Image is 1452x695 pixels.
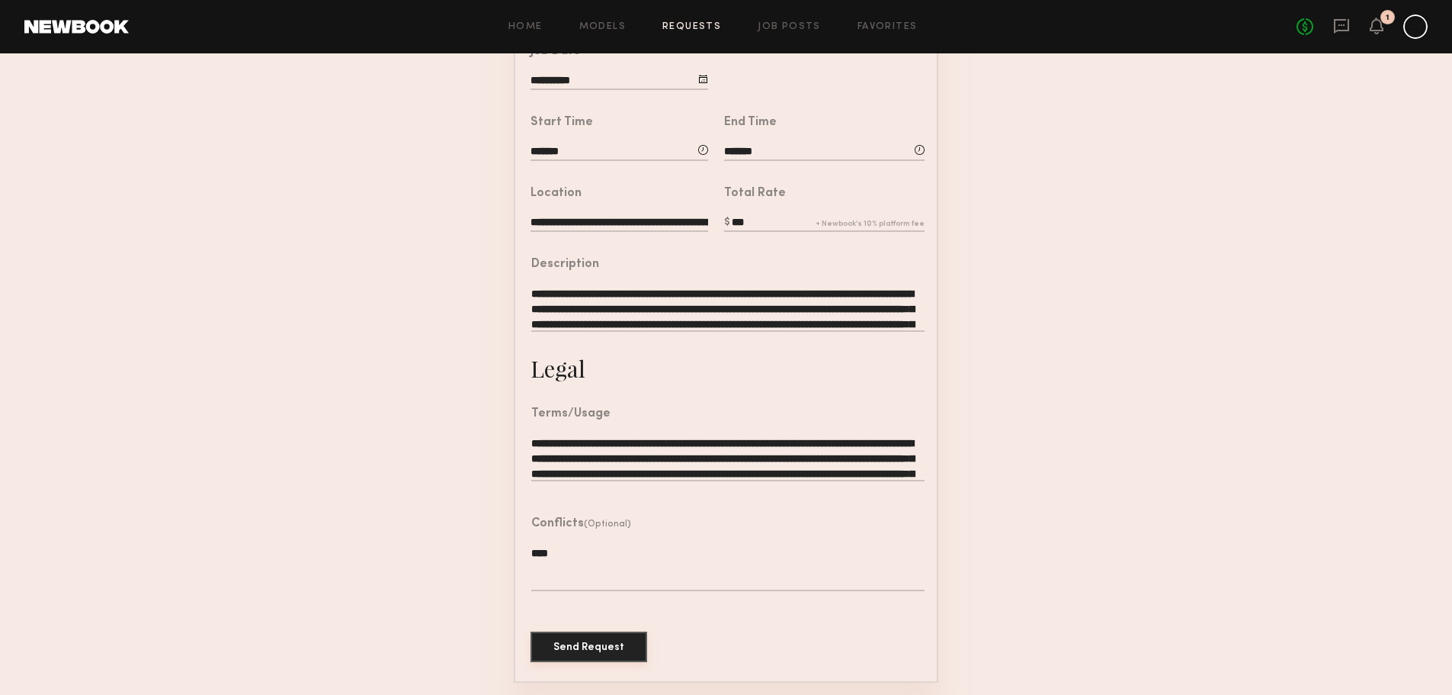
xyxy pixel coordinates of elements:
div: End Time [724,117,777,129]
div: Description [531,259,599,271]
div: 1 [1386,14,1389,22]
div: Total Rate [724,188,786,200]
a: Requests [662,22,721,32]
div: Location [530,188,582,200]
div: Legal [530,353,585,384]
a: Home [508,22,543,32]
a: Job Posts [758,22,821,32]
button: Send Request [530,632,647,662]
span: (Optional) [584,520,631,529]
div: Terms/Usage [531,408,611,420]
a: Favorites [857,22,918,32]
a: Models [579,22,626,32]
div: Start Time [530,117,593,129]
header: Conflicts [531,518,631,530]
